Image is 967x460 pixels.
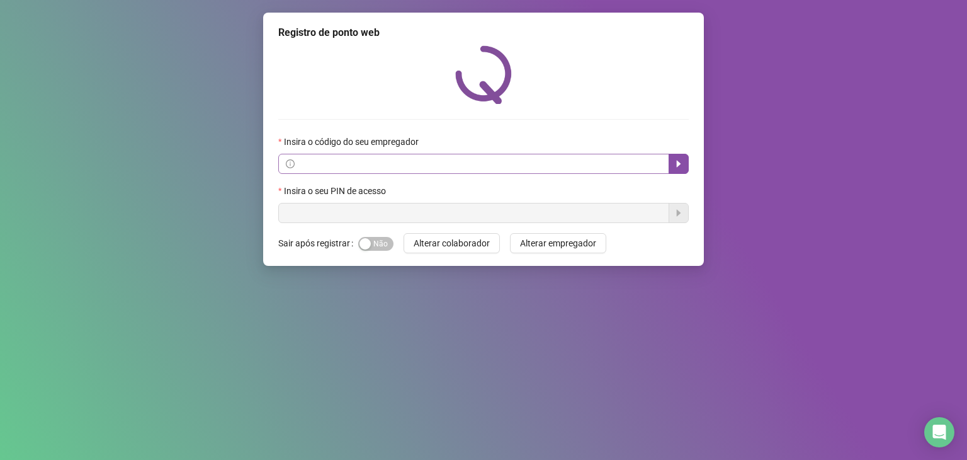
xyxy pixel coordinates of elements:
[278,233,358,253] label: Sair após registrar
[404,233,500,253] button: Alterar colaborador
[286,159,295,168] span: info-circle
[510,233,606,253] button: Alterar empregador
[278,184,394,198] label: Insira o seu PIN de acesso
[520,236,596,250] span: Alterar empregador
[674,159,684,169] span: caret-right
[414,236,490,250] span: Alterar colaborador
[278,25,689,40] div: Registro de ponto web
[278,135,427,149] label: Insira o código do seu empregador
[924,417,954,447] div: Open Intercom Messenger
[455,45,512,104] img: QRPoint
